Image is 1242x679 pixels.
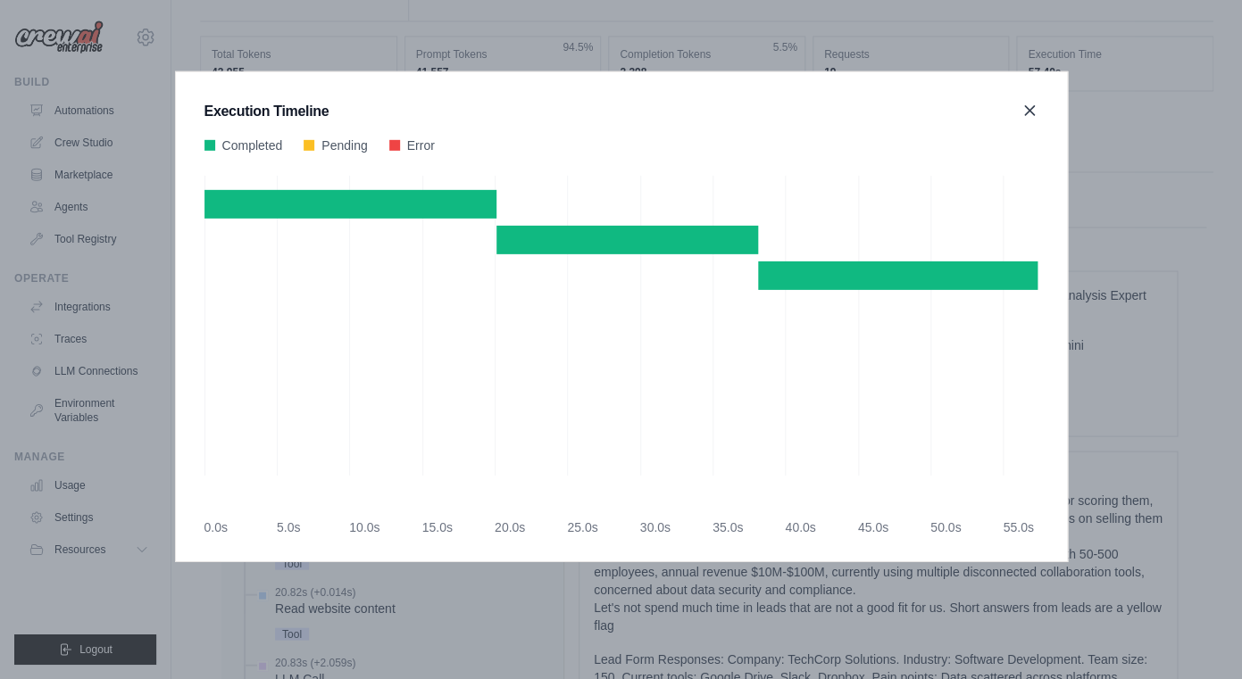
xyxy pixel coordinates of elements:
div: 50.0s [930,518,961,536]
span: Completed [222,137,283,154]
span: Error [407,137,435,154]
div: 5.0s [277,518,300,536]
div: 30.0s [640,518,671,536]
div: 35.0s [713,518,743,536]
span: Pending [321,137,367,154]
div: 55.0s [1003,518,1033,536]
iframe: Chat Widget [1153,593,1242,679]
div: 15.0s [422,518,453,536]
div: 45.0s [858,518,888,536]
div: 0.0s [204,518,228,536]
h3: Execution Timeline [204,101,329,122]
div: 40.0s [785,518,815,536]
div: 10.0s [349,518,379,536]
div: 25.0s [567,518,597,536]
div: 20.0s [495,518,525,536]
